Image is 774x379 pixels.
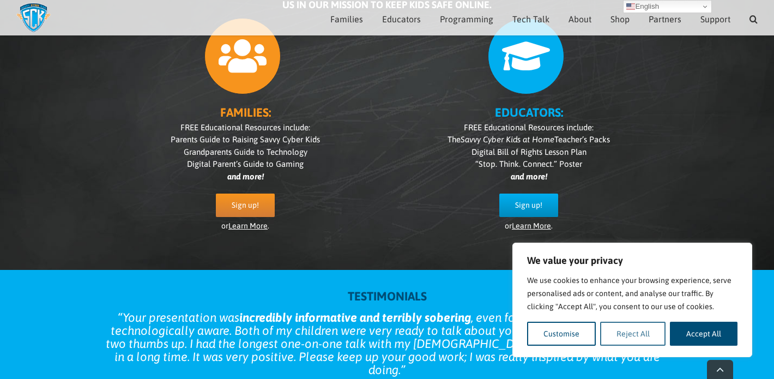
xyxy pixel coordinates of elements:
[610,15,630,23] span: Shop
[700,15,730,23] span: Support
[232,201,259,210] span: Sign up!
[475,159,582,169] span: “Stop. Think. Connect.” Poster
[471,147,586,157] span: Digital Bill of Rights Lesson Plan
[511,172,547,181] i: and more!
[216,194,275,217] a: Sign up!
[382,15,421,23] span: Educators
[512,221,551,230] a: Learn More
[330,15,363,23] span: Families
[171,135,320,144] span: Parents Guide to Raising Savvy Cyber Kids
[495,105,563,119] b: EDUCATORS:
[221,221,269,230] span: or .
[239,310,471,324] strong: incredibly informative and terribly sobering
[448,135,610,144] span: The Teacher’s Packs
[461,135,554,144] i: Savvy Cyber Kids at Home
[464,123,594,132] span: FREE Educational Resources include:
[227,172,264,181] i: and more!
[569,15,591,23] span: About
[104,311,670,376] blockquote: Your presentation was , even for me who thinks he’s pretty technologically aware. Both of my chil...
[16,3,51,33] img: Savvy Cyber Kids Logo
[527,274,737,313] p: We use cookies to enhance your browsing experience, serve personalised ads or content, and analys...
[527,322,596,346] button: Customise
[512,15,549,23] span: Tech Talk
[348,289,427,303] strong: TESTIMONIALS
[505,221,553,230] span: or .
[527,254,737,267] p: We value your privacy
[228,221,268,230] a: Learn More
[515,201,542,210] span: Sign up!
[670,322,737,346] button: Accept All
[649,15,681,23] span: Partners
[184,147,307,157] span: Grandparents Guide to Technology
[600,322,666,346] button: Reject All
[499,194,558,217] a: Sign up!
[626,2,635,11] img: en
[187,159,304,169] span: Digital Parent’s Guide to Gaming
[180,123,310,132] span: FREE Educational Resources include:
[220,105,271,119] b: FAMILIES:
[440,15,493,23] span: Programming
